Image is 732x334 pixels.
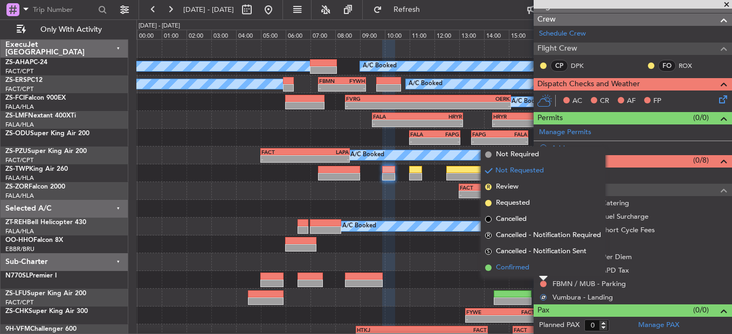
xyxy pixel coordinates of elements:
[493,120,538,127] div: -
[5,326,30,332] span: 9H-VFM
[5,237,63,243] a: OO-HHOFalcon 8X
[460,184,484,191] div: FACT
[5,219,27,226] span: ZT-REH
[422,326,487,333] div: FACT
[139,22,180,31] div: [DATE] - [DATE]
[658,60,676,72] div: FO
[537,78,640,91] span: Dispatch Checks and Weather
[410,138,434,144] div: -
[5,326,77,332] a: 9H-VFMChallenger 600
[261,149,305,155] div: FACT
[346,95,428,102] div: FVRG
[5,148,27,155] span: ZS-PZU
[434,30,459,39] div: 12:00
[346,102,428,109] div: -
[360,30,385,39] div: 09:00
[5,113,28,119] span: ZS-LMF
[5,192,34,200] a: FALA/HLA
[335,30,360,39] div: 08:00
[495,165,544,176] span: Not Requested
[236,30,261,39] div: 04:00
[5,85,33,93] a: FACT/CPT
[485,248,492,255] span: S
[428,95,510,102] div: OERK
[305,149,349,155] div: LAPA
[261,156,305,162] div: -
[5,166,29,172] span: ZS-TWP
[509,30,534,39] div: 15:00
[496,198,530,208] span: Requested
[496,149,539,160] span: Not Required
[5,59,47,66] a: ZS-AHAPC-24
[5,77,27,83] span: ZS-ERS
[418,120,462,127] div: -
[33,2,95,18] input: Trip Number
[553,293,613,302] a: Vumbura - Landing
[5,148,87,155] a: ZS-PZUSuper King Air 200
[357,326,422,333] div: HTKJ
[5,184,65,190] a: ZS-ZORFalcon 2000
[472,131,500,137] div: FAPG
[5,166,68,172] a: ZS-TWPKing Air 260
[187,30,211,39] div: 02:00
[500,309,534,315] div: FACT
[500,138,527,144] div: -
[537,304,549,317] span: Pax
[435,131,459,137] div: FAPG
[550,60,568,72] div: CP
[428,102,510,109] div: -
[539,127,591,138] a: Manage Permits
[5,95,66,101] a: ZS-FCIFalcon 900EX
[12,21,117,38] button: Only With Activity
[305,156,349,162] div: -
[384,6,430,13] span: Refresh
[5,308,29,315] span: ZS-CHK
[500,131,527,137] div: FALA
[373,120,418,127] div: -
[571,61,595,71] a: DPK
[485,232,492,239] span: R
[350,147,384,163] div: A/C Booked
[5,130,30,137] span: ZS-ODU
[539,320,579,331] label: Planned PAX
[435,138,459,144] div: -
[286,30,310,39] div: 06:00
[539,29,586,39] a: Schedule Crew
[137,30,162,39] div: 00:00
[319,78,342,84] div: FBMN
[319,85,342,91] div: -
[600,96,609,107] span: CR
[5,174,34,182] a: FALA/HLA
[5,113,76,119] a: ZS-LMFNextant 400XTi
[5,245,34,253] a: EBBR/BRU
[310,30,335,39] div: 07:00
[496,230,601,241] span: Cancelled - Notification Required
[409,76,443,92] div: A/C Booked
[162,30,187,39] div: 01:00
[512,94,545,110] div: A/C Booked
[496,246,586,257] span: Cancelled - Notification Sent
[485,184,492,190] span: R
[493,113,538,120] div: HRYR
[5,103,34,111] a: FALA/HLA
[537,112,563,124] span: Permits
[553,279,626,288] a: FBMN / MUB - Parking
[496,182,519,192] span: Review
[5,227,34,235] a: FALA/HLA
[5,67,33,75] a: FACT/CPT
[472,138,500,144] div: -
[500,316,534,322] div: -
[537,13,556,26] span: Crew
[261,30,286,39] div: 05:00
[5,290,27,297] span: ZS-LFU
[638,320,679,331] a: Manage PAX
[342,85,365,91] div: -
[627,96,636,107] span: AF
[693,155,709,166] span: (0/8)
[5,273,29,279] span: N770SL
[183,5,234,15] span: [DATE] - [DATE]
[368,1,433,18] button: Refresh
[410,30,434,39] div: 11:00
[514,326,575,333] div: FACT
[363,58,397,74] div: A/C Booked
